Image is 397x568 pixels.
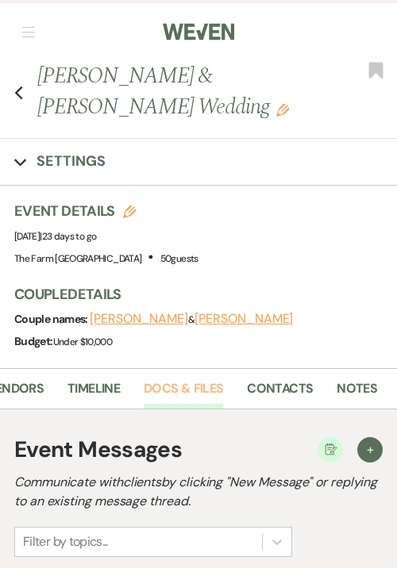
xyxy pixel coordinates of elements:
button: [PERSON_NAME] [90,313,188,325]
button: Edit [276,102,289,116]
h2: Communicate with clients by clicking "New Message" or replying to an existing message thread. [14,473,383,511]
a: Notes [337,378,377,409]
span: Couple names: [14,312,90,326]
span: | [40,230,96,243]
span: The Farm [GEOGRAPHIC_DATA] [14,252,141,265]
span: Budget: [14,334,53,348]
h1: Event Messages [14,433,182,466]
h3: Event Details [14,201,198,221]
span: [DATE] [14,230,96,243]
span: & [90,313,293,326]
span: Under $10,000 [53,336,113,348]
h3: Couple Details [14,285,381,305]
a: Docs & Files [144,378,223,409]
button: + [357,437,383,462]
button: Settings [14,152,106,171]
button: [PERSON_NAME] [195,313,293,325]
h3: Settings [37,152,106,171]
img: Weven Logo [163,15,234,48]
a: Timeline [67,378,120,409]
h1: [PERSON_NAME] & [PERSON_NAME] Wedding [37,60,337,122]
a: Contacts [247,378,313,409]
span: 50 guests [160,252,198,265]
div: Filter by topics... [23,532,108,551]
span: 23 days to go [42,230,97,243]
